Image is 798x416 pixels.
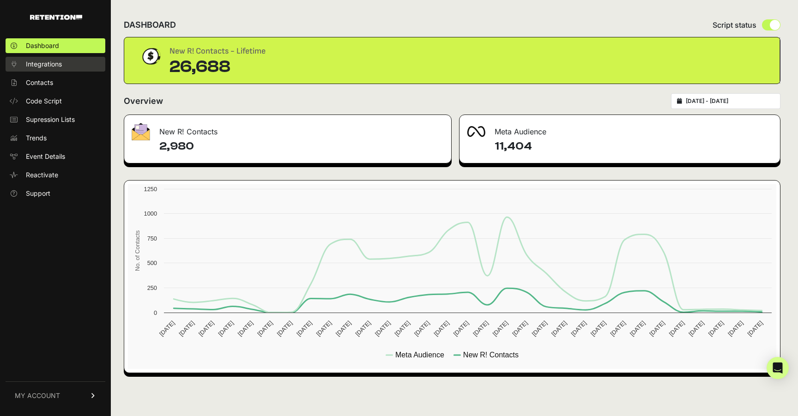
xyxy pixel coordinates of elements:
text: [DATE] [432,320,450,338]
img: fa-envelope-19ae18322b30453b285274b1b8af3d052b27d846a4fbe8435d1a52b978f639a2.png [132,123,150,140]
div: Open Intercom Messenger [767,357,789,379]
a: Supression Lists [6,112,105,127]
a: Reactivate [6,168,105,182]
text: Meta Audience [395,351,444,359]
text: [DATE] [354,320,372,338]
text: [DATE] [236,320,254,338]
text: [DATE] [197,320,215,338]
text: [DATE] [511,320,529,338]
h2: Overview [124,95,163,108]
span: Reactivate [26,170,58,180]
text: [DATE] [413,320,431,338]
a: Support [6,186,105,201]
text: [DATE] [668,320,686,338]
span: Script status [713,19,756,30]
img: dollar-coin-05c43ed7efb7bc0c12610022525b4bbbb207c7efeef5aecc26f025e68dcafac9.png [139,45,162,68]
a: MY ACCOUNT [6,381,105,410]
span: Integrations [26,60,62,69]
h4: 11,404 [495,139,773,154]
text: [DATE] [746,320,764,338]
a: Dashboard [6,38,105,53]
text: [DATE] [393,320,411,338]
text: 0 [154,309,157,316]
text: [DATE] [629,320,647,338]
text: [DATE] [178,320,196,338]
text: 1250 [144,186,157,193]
span: Event Details [26,152,65,161]
text: No. of Contacts [134,230,141,271]
div: Meta Audience [459,115,780,143]
span: Dashboard [26,41,59,50]
img: Retention.com [30,15,82,20]
span: Support [26,189,50,198]
span: Contacts [26,78,53,87]
text: [DATE] [491,320,509,338]
text: [DATE] [217,320,235,338]
text: [DATE] [707,320,725,338]
text: [DATE] [295,320,313,338]
text: 750 [147,235,157,242]
text: [DATE] [687,320,705,338]
text: New R! Contacts [463,351,519,359]
span: MY ACCOUNT [15,391,60,400]
span: Code Script [26,96,62,106]
text: [DATE] [472,320,490,338]
a: Integrations [6,57,105,72]
text: [DATE] [276,320,294,338]
a: Contacts [6,75,105,90]
span: Supression Lists [26,115,75,124]
text: [DATE] [609,320,627,338]
a: Trends [6,131,105,145]
text: [DATE] [315,320,333,338]
a: Code Script [6,94,105,109]
a: Event Details [6,149,105,164]
h2: DASHBOARD [124,18,176,31]
div: 26,688 [169,58,266,76]
text: [DATE] [334,320,352,338]
text: [DATE] [726,320,744,338]
text: [DATE] [374,320,392,338]
span: Trends [26,133,47,143]
text: 500 [147,259,157,266]
h4: 2,980 [159,139,444,154]
text: [DATE] [256,320,274,338]
text: 1000 [144,210,157,217]
img: fa-meta-2f981b61bb99beabf952f7030308934f19ce035c18b003e963880cc3fabeebb7.png [467,126,485,137]
text: [DATE] [452,320,470,338]
text: 250 [147,284,157,291]
text: [DATE] [531,320,549,338]
text: [DATE] [648,320,666,338]
text: [DATE] [550,320,568,338]
div: New R! Contacts [124,115,451,143]
div: New R! Contacts - Lifetime [169,45,266,58]
text: [DATE] [589,320,607,338]
text: [DATE] [570,320,588,338]
text: [DATE] [158,320,176,338]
